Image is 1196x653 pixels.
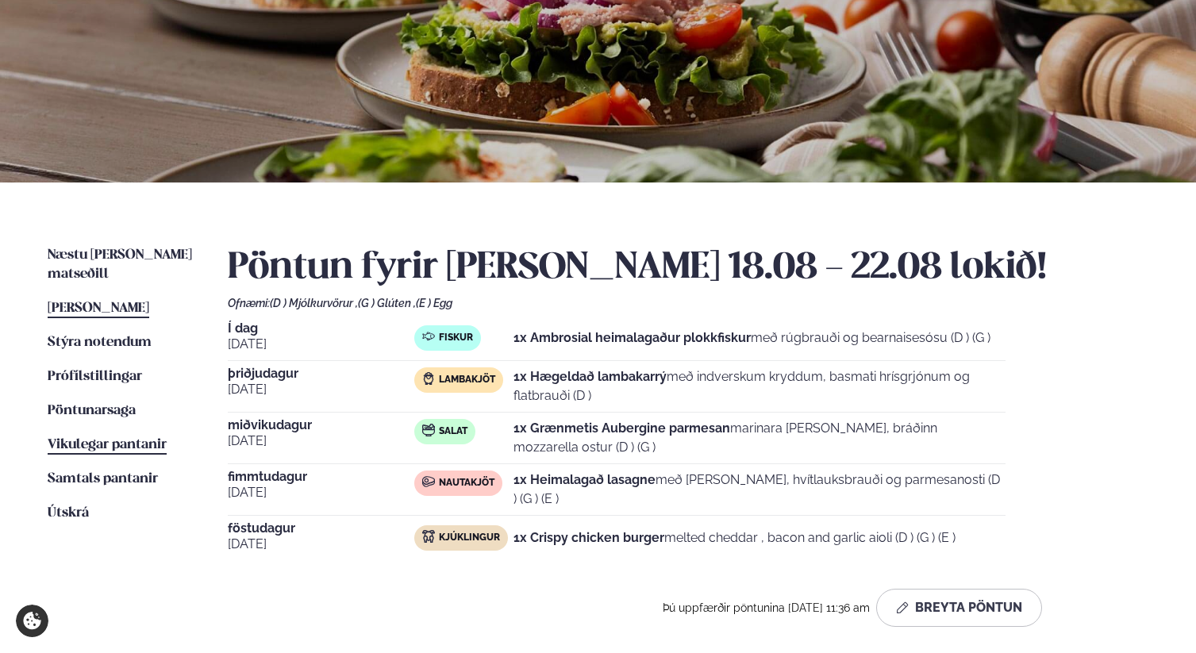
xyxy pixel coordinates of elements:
[48,299,149,318] a: [PERSON_NAME]
[228,471,414,483] span: fimmtudagur
[48,438,167,451] span: Vikulegar pantanir
[48,404,136,417] span: Pöntunarsaga
[439,477,494,490] span: Nautakjöt
[422,530,435,543] img: chicken.svg
[663,601,870,614] span: Þú uppfærðir pöntunina [DATE] 11:36 am
[513,472,656,487] strong: 1x Heimalagað lasagne
[228,432,414,451] span: [DATE]
[513,369,667,384] strong: 1x Hægeldað lambakarrý
[513,328,990,348] p: með rúgbrauði og bearnaisesósu (D ) (G )
[422,475,435,488] img: beef.svg
[513,330,751,345] strong: 1x Ambrosial heimalagaður plokkfiskur
[48,333,152,352] a: Stýra notendum
[439,374,495,386] span: Lambakjöt
[48,302,149,315] span: [PERSON_NAME]
[48,370,142,383] span: Prófílstillingar
[416,297,452,309] span: (E ) Egg
[270,297,358,309] span: (D ) Mjólkurvörur ,
[513,530,664,545] strong: 1x Crispy chicken burger
[228,246,1148,290] h2: Pöntun fyrir [PERSON_NAME] 18.08 - 22.08 lokið!
[228,322,414,335] span: Í dag
[422,424,435,436] img: salad.svg
[439,425,467,438] span: Salat
[48,367,142,386] a: Prófílstillingar
[228,419,414,432] span: miðvikudagur
[422,330,435,343] img: fish.svg
[358,297,416,309] span: (G ) Glúten ,
[439,532,500,544] span: Kjúklingur
[513,419,1006,457] p: marinara [PERSON_NAME], bráðinn mozzarella ostur (D ) (G )
[513,367,1006,405] p: með indverskum kryddum, basmati hrísgrjónum og flatbrauði (D )
[228,297,1148,309] div: Ofnæmi:
[513,528,956,547] p: melted cheddar , bacon and garlic aioli (D ) (G ) (E )
[439,332,473,344] span: Fiskur
[16,605,48,637] a: Cookie settings
[48,248,192,281] span: Næstu [PERSON_NAME] matseðill
[513,471,1006,509] p: með [PERSON_NAME], hvítlauksbrauði og parmesanosti (D ) (G ) (E )
[48,246,196,284] a: Næstu [PERSON_NAME] matseðill
[228,535,414,554] span: [DATE]
[228,483,414,502] span: [DATE]
[48,470,158,489] a: Samtals pantanir
[48,401,136,421] a: Pöntunarsaga
[228,522,414,535] span: föstudagur
[228,367,414,380] span: þriðjudagur
[228,335,414,354] span: [DATE]
[48,506,89,520] span: Útskrá
[513,421,730,436] strong: 1x Grænmetis Aubergine parmesan
[48,504,89,523] a: Útskrá
[876,589,1042,627] button: Breyta Pöntun
[228,380,414,399] span: [DATE]
[422,372,435,385] img: Lamb.svg
[48,436,167,455] a: Vikulegar pantanir
[48,336,152,349] span: Stýra notendum
[48,472,158,486] span: Samtals pantanir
